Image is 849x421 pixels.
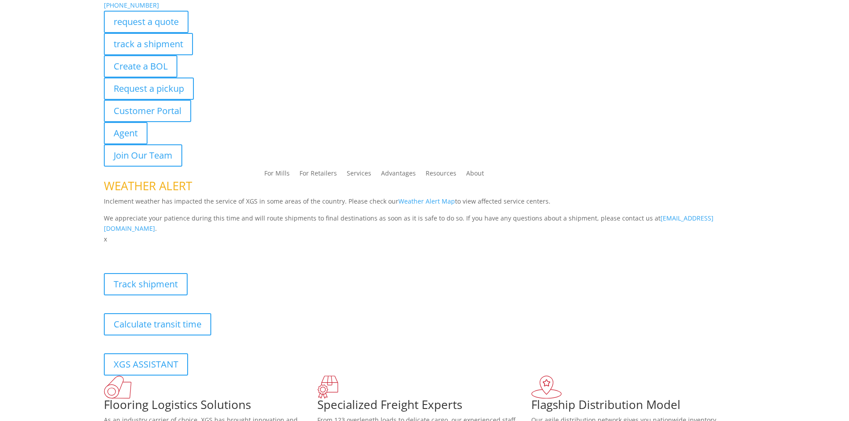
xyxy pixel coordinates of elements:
a: Agent [104,122,148,144]
a: request a quote [104,11,189,33]
img: xgs-icon-flagship-distribution-model-red [531,376,562,399]
a: Weather Alert Map [398,197,455,205]
a: Advantages [381,170,416,180]
a: XGS ASSISTANT [104,353,188,376]
b: Visibility, transparency, and control for your entire supply chain. [104,246,303,254]
p: x [104,234,746,245]
a: [PHONE_NUMBER] [104,1,159,9]
a: For Mills [264,170,290,180]
a: track a shipment [104,33,193,55]
a: Services [347,170,371,180]
p: Inclement weather has impacted the service of XGS in some areas of the country. Please check our ... [104,196,746,213]
h1: Flagship Distribution Model [531,399,745,415]
img: xgs-icon-focused-on-flooring-red [317,376,338,399]
a: For Retailers [299,170,337,180]
a: Resources [426,170,456,180]
a: Join Our Team [104,144,182,167]
a: Track shipment [104,273,188,295]
a: Request a pickup [104,78,194,100]
h1: Flooring Logistics Solutions [104,399,318,415]
a: Customer Portal [104,100,191,122]
a: Calculate transit time [104,313,211,335]
a: Create a BOL [104,55,177,78]
p: We appreciate your patience during this time and will route shipments to final destinations as so... [104,213,746,234]
h1: Specialized Freight Experts [317,399,531,415]
span: WEATHER ALERT [104,178,192,194]
img: xgs-icon-total-supply-chain-intelligence-red [104,376,131,399]
a: About [466,170,484,180]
